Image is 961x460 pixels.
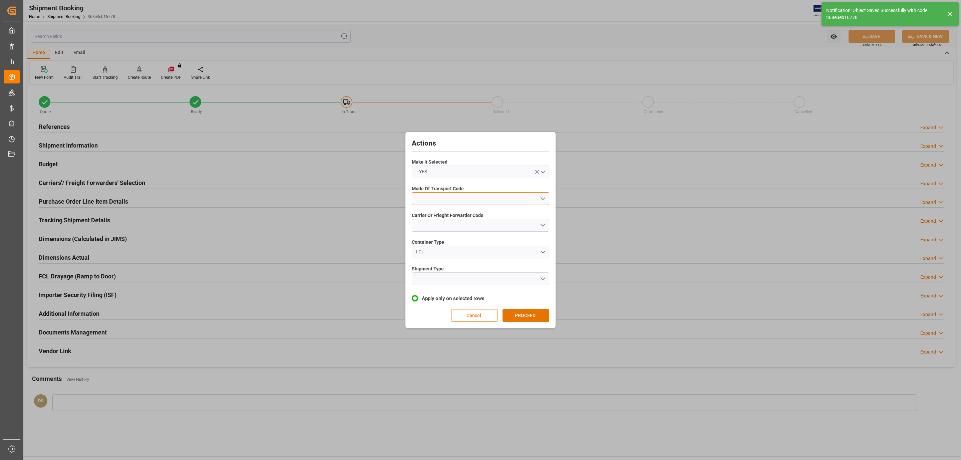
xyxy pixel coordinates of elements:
h2: Actions [412,138,549,149]
label: Apply only on selected rows [412,294,549,302]
span: YES [416,168,430,175]
button: PROCEED [503,309,549,322]
button: open menu [412,166,549,178]
span: Carrier Or Frieght Forwarder Code [412,212,484,219]
button: open menu [412,192,549,205]
span: Shipment Type [412,265,444,272]
div: LCL [416,248,540,255]
button: open menu [412,246,549,258]
button: open menu [412,272,549,285]
span: Make It Selected [412,159,447,166]
span: Container Type [412,239,444,246]
div: Notification: Object Saved Successfully with code 368e3eb16778 [826,7,941,21]
span: Mode Of Transport Code [412,185,464,192]
button: Cancel [451,309,498,322]
button: open menu [412,219,549,232]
